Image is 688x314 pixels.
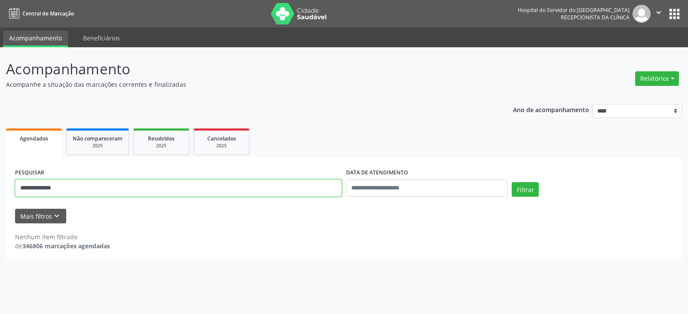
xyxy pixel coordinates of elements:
i:  [654,8,663,17]
span: Central de Marcação [22,10,74,17]
a: Beneficiários [77,30,126,46]
strong: 346806 marcações agendadas [22,242,110,250]
span: Não compareceram [73,135,123,142]
div: de [15,241,110,250]
i: keyboard_arrow_down [52,211,61,221]
div: 2025 [200,143,243,149]
button: apps [667,6,682,21]
span: Recepcionista da clínica [561,14,630,21]
p: Ano de acompanhamento [513,104,589,115]
div: Nenhum item filtrado [15,232,110,241]
button: Filtrar [512,182,539,197]
div: 2025 [140,143,183,149]
img: img [633,5,651,23]
span: Cancelados [207,135,236,142]
button: Mais filtroskeyboard_arrow_down [15,209,66,224]
p: Acompanhe a situação das marcações correntes e finalizadas [6,80,479,89]
span: Resolvidos [148,135,175,142]
label: PESQUISAR [15,166,44,180]
a: Central de Marcação [6,6,74,21]
label: DATA DE ATENDIMENTO [346,166,408,180]
div: 2025 [73,143,123,149]
p: Acompanhamento [6,58,479,80]
a: Acompanhamento [3,30,68,47]
span: Agendados [20,135,48,142]
button: Relatórios [635,71,679,86]
div: Hospital do Servidor do [GEOGRAPHIC_DATA] [518,6,630,14]
button:  [651,5,667,23]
